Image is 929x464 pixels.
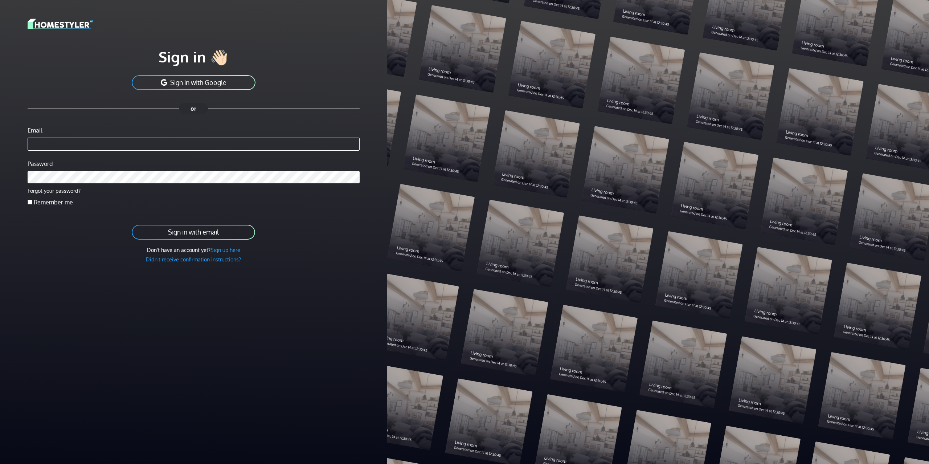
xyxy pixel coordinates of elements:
[28,159,53,168] label: Password
[28,17,93,30] img: logo-3de290ba35641baa71223ecac5eacb59cb85b4c7fdf211dc9aaecaaee71ea2f8.svg
[131,224,256,240] button: Sign in with email
[210,247,240,253] a: Sign up here
[28,187,81,194] a: Forgot your password?
[146,256,241,262] a: Didn't receive confirmation instructions?
[28,48,360,66] h1: Sign in 👋🏻
[28,126,42,135] label: Email
[34,198,73,207] label: Remember me
[131,74,256,91] button: Sign in with Google
[28,246,360,254] div: Don't have an account yet?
